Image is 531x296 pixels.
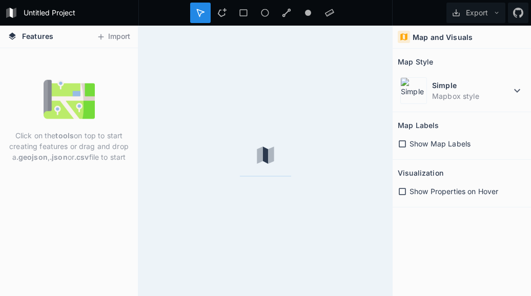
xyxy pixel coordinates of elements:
[50,153,68,161] strong: .json
[398,165,443,181] h2: Visualization
[22,31,53,41] span: Features
[398,54,433,70] h2: Map Style
[432,80,511,91] dt: Simple
[8,130,130,162] p: Click on the on top to start creating features or drag and drop a , or file to start
[410,186,498,197] span: Show Properties on Hover
[413,32,473,43] h4: Map and Visuals
[432,91,511,101] dd: Mapbox style
[398,117,439,133] h2: Map Labels
[16,153,48,161] strong: .geojson
[400,77,427,104] img: Simple
[410,138,471,149] span: Show Map Labels
[44,74,95,125] img: empty
[91,29,135,45] button: Import
[74,153,89,161] strong: .csv
[55,131,74,140] strong: tools
[446,3,505,23] button: Export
